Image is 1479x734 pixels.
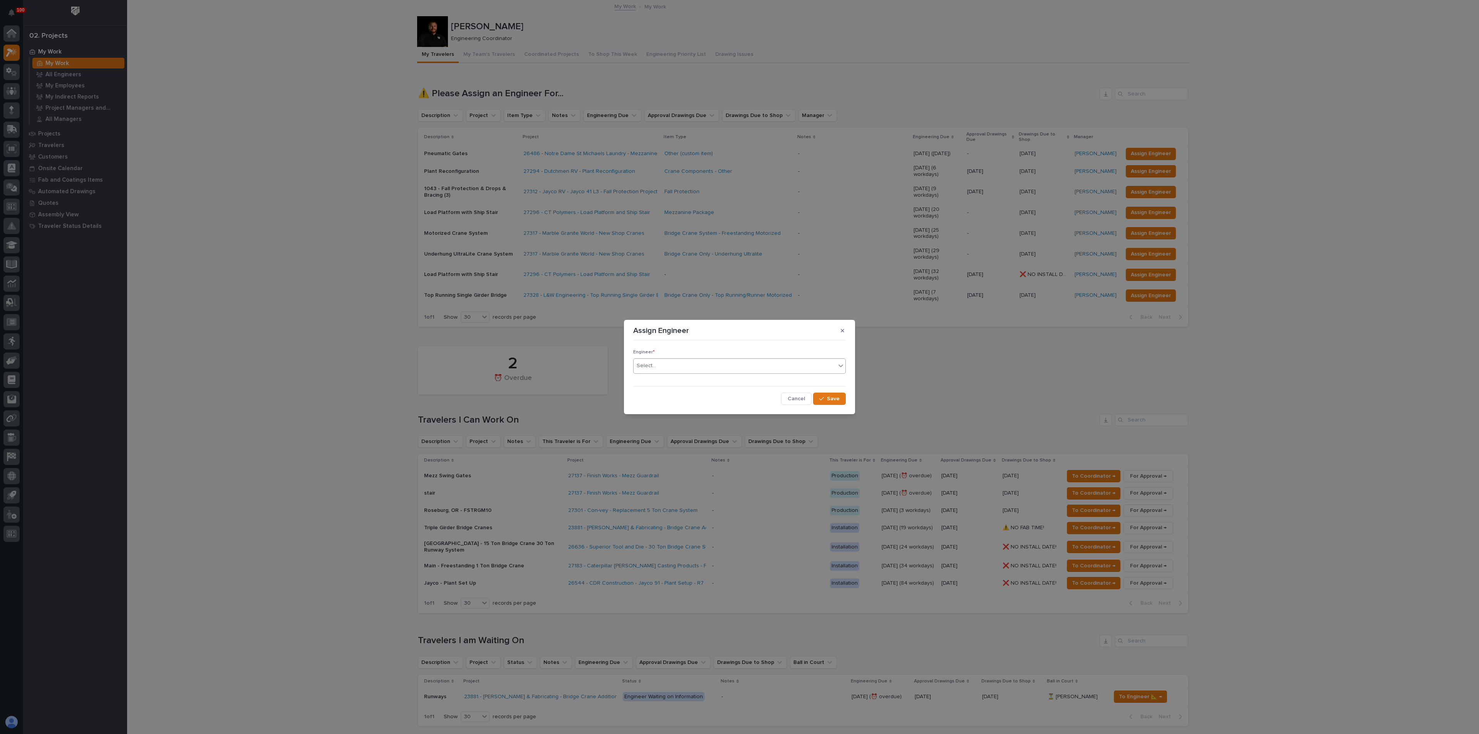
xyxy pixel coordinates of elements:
p: Assign Engineer [633,326,689,335]
button: Cancel [781,393,812,405]
span: Engineer [633,350,655,354]
div: Select... [637,362,656,370]
button: Save [813,393,846,405]
span: Cancel [788,395,805,402]
span: Save [827,395,840,402]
